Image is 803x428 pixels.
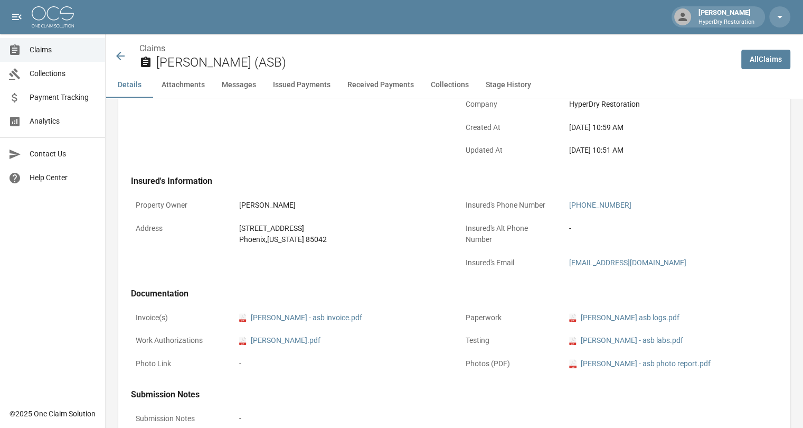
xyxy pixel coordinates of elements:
[569,258,686,267] a: [EMAIL_ADDRESS][DOMAIN_NAME]
[569,201,631,209] a: [PHONE_NUMBER]
[131,389,778,400] h4: Submission Notes
[569,312,679,323] a: pdf[PERSON_NAME] asb logs.pdf
[131,289,778,299] h4: Documentation
[139,42,733,55] nav: breadcrumb
[461,218,556,250] p: Insured's Alt Phone Number
[461,308,556,328] p: Paperwork
[461,117,556,138] p: Created At
[461,94,556,115] p: Company
[461,140,556,161] p: Updated At
[569,99,773,110] div: HyperDry Restoration
[131,218,226,239] p: Address
[461,195,556,216] p: Insured's Phone Number
[239,413,773,424] div: -
[131,330,226,351] p: Work Authorizations
[213,72,264,98] button: Messages
[461,353,556,374] p: Photos (PDF)
[239,335,320,346] a: pdf[PERSON_NAME].pdf
[131,353,226,374] p: Photo Link
[461,253,556,273] p: Insured's Email
[569,358,711,369] a: pdf[PERSON_NAME] - asb photo report.pdf
[30,44,97,55] span: Claims
[131,176,778,187] h4: Insured's Information
[139,43,165,53] a: Claims
[30,68,97,79] span: Collections
[569,335,683,346] a: pdf[PERSON_NAME] - asb labs.pdf
[153,72,213,98] button: Attachments
[569,122,773,133] div: [DATE] 10:59 AM
[106,72,153,98] button: Details
[30,172,97,183] span: Help Center
[239,200,443,211] div: [PERSON_NAME]
[239,223,443,234] div: [STREET_ADDRESS]
[6,6,27,27] button: open drawer
[131,195,226,216] p: Property Owner
[30,148,97,160] span: Contact Us
[264,72,339,98] button: Issued Payments
[10,408,96,419] div: © 2025 One Claim Solution
[32,6,74,27] img: ocs-logo-white-transparent.png
[239,358,443,369] div: -
[569,223,773,234] div: -
[239,312,362,323] a: pdf[PERSON_NAME] - asb invoice.pdf
[461,330,556,351] p: Testing
[569,145,773,156] div: [DATE] 10:51 AM
[477,72,540,98] button: Stage History
[156,55,733,70] h2: [PERSON_NAME] (ASB)
[239,234,443,245] div: Phoenix , [US_STATE] 85042
[422,72,477,98] button: Collections
[694,7,759,26] div: [PERSON_NAME]
[106,72,803,98] div: anchor tabs
[30,116,97,127] span: Analytics
[698,18,754,27] p: HyperDry Restoration
[741,50,790,69] a: AllClaims
[339,72,422,98] button: Received Payments
[30,92,97,103] span: Payment Tracking
[131,308,226,328] p: Invoice(s)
